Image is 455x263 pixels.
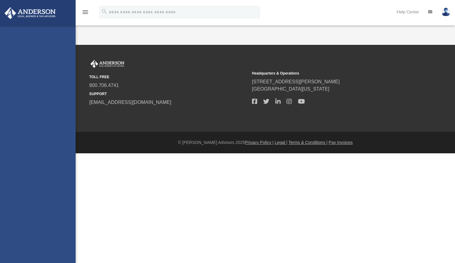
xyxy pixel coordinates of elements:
a: Pay Invoices [329,140,352,145]
a: 800.706.4741 [89,83,119,88]
small: SUPPORT [89,91,248,97]
a: Terms & Conditions | [289,140,328,145]
i: menu [82,8,89,16]
a: [EMAIL_ADDRESS][DOMAIN_NAME] [89,100,171,105]
a: Privacy Policy | [245,140,274,145]
a: [STREET_ADDRESS][PERSON_NAME] [252,79,340,84]
a: Legal | [275,140,287,145]
img: User Pic [441,8,450,16]
div: © [PERSON_NAME] Advisors 2025 [76,139,455,146]
a: menu [82,12,89,16]
img: Anderson Advisors Platinum Portal [3,7,57,19]
small: Headquarters & Operations [252,71,411,76]
i: search [101,8,108,15]
small: TOLL FREE [89,74,248,80]
a: [GEOGRAPHIC_DATA][US_STATE] [252,86,329,92]
img: Anderson Advisors Platinum Portal [89,60,126,68]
